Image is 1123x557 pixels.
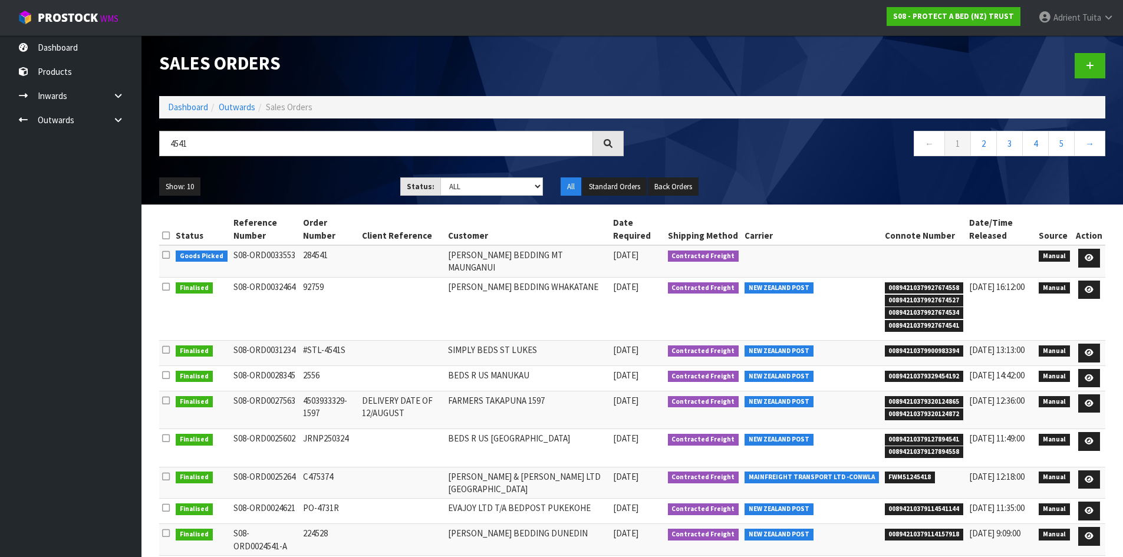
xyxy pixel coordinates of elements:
[230,429,300,467] td: S08-ORD0025602
[885,282,964,294] span: 00894210379927674558
[1082,12,1101,23] span: Tuita
[38,10,98,25] span: ProStock
[885,307,964,319] span: 00894210379927674534
[885,434,964,446] span: 00894210379127894541
[582,177,647,196] button: Standard Orders
[1039,371,1070,383] span: Manual
[1039,503,1070,515] span: Manual
[887,7,1020,26] a: S08 - PROTECT A BED (NZ) TRUST
[230,467,300,499] td: S08-ORD0025264
[668,282,739,294] span: Contracted Freight
[613,471,638,482] span: [DATE]
[230,245,300,277] td: S08-ORD0033553
[300,213,359,245] th: Order Number
[944,131,971,156] a: 1
[230,365,300,391] td: S08-ORD0028345
[300,277,359,340] td: 92759
[885,396,964,408] span: 00894210379320124865
[885,408,964,420] span: 00894210379320124872
[445,213,610,245] th: Customer
[745,345,814,357] span: NEW ZEALAND POST
[1039,345,1070,357] span: Manual
[885,371,964,383] span: 00894210379329454192
[1039,396,1070,408] span: Manual
[159,177,200,196] button: Show: 10
[668,371,739,383] span: Contracted Freight
[445,245,610,277] td: [PERSON_NAME] BEDDING MT MAUNGANUI
[445,524,610,556] td: [PERSON_NAME] BEDDING DUNEDIN
[613,502,638,513] span: [DATE]
[176,371,213,383] span: Finalised
[668,472,739,483] span: Contracted Freight
[1053,12,1081,23] span: Adrient
[969,370,1025,381] span: [DATE] 14:42:00
[668,345,739,357] span: Contracted Freight
[230,277,300,340] td: S08-ORD0032464
[969,502,1025,513] span: [DATE] 11:35:00
[230,341,300,366] td: S08-ORD0031234
[966,213,1036,245] th: Date/Time Released
[745,503,814,515] span: NEW ZEALAND POST
[745,434,814,446] span: NEW ZEALAND POST
[300,429,359,467] td: JRNP250324
[969,471,1025,482] span: [DATE] 12:18:00
[359,391,445,429] td: DELIVERY DATE OF 12/AUGUST
[300,365,359,391] td: 2556
[969,344,1025,355] span: [DATE] 13:13:00
[359,213,445,245] th: Client Reference
[300,467,359,499] td: C475374
[159,53,624,73] h1: Sales Orders
[668,251,739,262] span: Contracted Freight
[1039,529,1070,540] span: Manual
[969,528,1020,539] span: [DATE] 9:09:00
[885,472,936,483] span: FWM51245418
[176,251,228,262] span: Goods Picked
[219,101,255,113] a: Outwards
[885,529,964,540] span: 00894210379114157918
[969,281,1025,292] span: [DATE] 16:12:00
[613,528,638,539] span: [DATE]
[745,472,879,483] span: MAINFREIGHT TRANSPORT LTD -CONWLA
[159,131,593,156] input: Search sales orders
[176,282,213,294] span: Finalised
[1039,251,1070,262] span: Manual
[100,13,118,24] small: WMS
[885,345,964,357] span: 00894210379900983394
[668,396,739,408] span: Contracted Freight
[668,434,739,446] span: Contracted Freight
[407,182,434,192] strong: Status:
[445,499,610,524] td: EVAJOY LTD T/A BEDPOST PUKEKOHE
[445,277,610,340] td: [PERSON_NAME] BEDDING WHAKATANE
[300,341,359,366] td: #STL-4541S
[173,213,230,245] th: Status
[969,433,1025,444] span: [DATE] 11:49:00
[668,503,739,515] span: Contracted Freight
[445,467,610,499] td: [PERSON_NAME] & [PERSON_NAME] LTD [GEOGRAPHIC_DATA]
[1039,472,1070,483] span: Manual
[561,177,581,196] button: All
[641,131,1106,160] nav: Page navigation
[176,434,213,446] span: Finalised
[300,391,359,429] td: 4503933329-1597
[176,529,213,540] span: Finalised
[445,429,610,467] td: BEDS R US [GEOGRAPHIC_DATA]
[1048,131,1075,156] a: 5
[230,213,300,245] th: Reference Number
[893,11,1014,21] strong: S08 - PROTECT A BED (NZ) TRUST
[885,320,964,332] span: 00894210379927674541
[18,10,32,25] img: cube-alt.png
[1036,213,1073,245] th: Source
[445,391,610,429] td: FARMERS TAKAPUNA 1597
[176,396,213,408] span: Finalised
[445,341,610,366] td: SIMPLY BEDS ST LUKES
[300,245,359,277] td: 284541
[1039,282,1070,294] span: Manual
[613,433,638,444] span: [DATE]
[300,499,359,524] td: PO-4731R
[613,344,638,355] span: [DATE]
[742,213,882,245] th: Carrier
[613,395,638,406] span: [DATE]
[885,503,964,515] span: 00894210379114541144
[745,282,814,294] span: NEW ZEALAND POST
[613,370,638,381] span: [DATE]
